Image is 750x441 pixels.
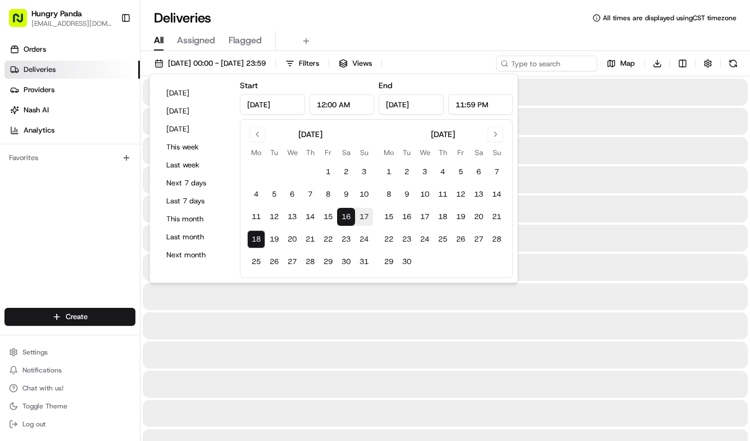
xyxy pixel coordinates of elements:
[22,402,67,411] span: Toggle Theme
[161,85,229,101] button: [DATE]
[24,107,44,128] img: 4281594248423_2fcf9dad9f2a874258b8_72.png
[452,185,470,203] button: 12
[310,94,375,115] input: Time
[337,253,355,271] button: 30
[240,80,258,90] label: Start
[488,126,503,142] button: Go to next month
[4,362,135,378] button: Notifications
[298,129,322,140] div: [DATE]
[247,185,265,203] button: 4
[22,205,31,214] img: 1736555255976-a54dd68f-1ca7-489b-9aae-adbdc363a1c4
[161,175,229,191] button: Next 7 days
[416,208,434,226] button: 17
[488,163,506,181] button: 7
[337,163,355,181] button: 2
[11,146,72,155] div: Past conversations
[301,147,319,158] th: Thursday
[161,211,229,227] button: This month
[4,380,135,396] button: Chat with us!
[24,125,54,135] span: Analytics
[470,185,488,203] button: 13
[337,208,355,226] button: 16
[283,147,301,158] th: Wednesday
[452,163,470,181] button: 5
[7,247,90,267] a: 📗Knowledge Base
[488,208,506,226] button: 21
[496,56,597,71] input: Type to search
[247,253,265,271] button: 25
[488,185,506,203] button: 14
[22,384,63,393] span: Chat with us!
[229,34,262,47] span: Flagged
[161,247,229,263] button: Next month
[4,81,140,99] a: Providers
[112,279,136,287] span: Pylon
[434,163,452,181] button: 4
[352,58,372,69] span: Views
[154,9,211,27] h1: Deliveries
[22,251,86,262] span: Knowledge Base
[4,101,140,119] a: Nash AI
[380,147,398,158] th: Monday
[355,230,373,248] button: 24
[37,174,41,183] span: •
[240,94,305,115] input: Date
[319,230,337,248] button: 22
[355,253,373,271] button: 31
[416,147,434,158] th: Wednesday
[319,163,337,181] button: 1
[452,230,470,248] button: 26
[470,208,488,226] button: 20
[448,94,513,115] input: Time
[337,185,355,203] button: 9
[4,40,140,58] a: Orders
[11,107,31,128] img: 1736555255976-a54dd68f-1ca7-489b-9aae-adbdc363a1c4
[488,147,506,158] th: Sunday
[79,278,136,287] a: Powered byPylon
[380,163,398,181] button: 1
[379,94,444,115] input: Date
[301,230,319,248] button: 21
[319,253,337,271] button: 29
[620,58,635,69] span: Map
[161,229,229,245] button: Last month
[168,58,266,69] span: [DATE] 00:00 - [DATE] 23:59
[452,147,470,158] th: Friday
[31,19,112,28] button: [EMAIL_ADDRESS][DOMAIN_NAME]
[4,61,140,79] a: Deliveries
[174,144,204,157] button: See all
[283,253,301,271] button: 27
[398,147,416,158] th: Tuesday
[337,147,355,158] th: Saturday
[265,230,283,248] button: 19
[380,208,398,226] button: 15
[66,312,88,322] span: Create
[265,253,283,271] button: 26
[380,253,398,271] button: 29
[11,252,20,261] div: 📗
[301,208,319,226] button: 14
[93,204,97,213] span: •
[22,366,62,375] span: Notifications
[43,174,70,183] span: 8月15日
[24,105,49,115] span: Nash AI
[4,308,135,326] button: Create
[398,163,416,181] button: 2
[31,8,82,19] button: Hungry Panda
[355,147,373,158] th: Sunday
[380,230,398,248] button: 22
[90,247,185,267] a: 💻API Documentation
[51,119,154,128] div: We're available if you need us!
[301,253,319,271] button: 28
[149,56,271,71] button: [DATE] 00:00 - [DATE] 23:59
[380,185,398,203] button: 8
[398,253,416,271] button: 30
[4,121,140,139] a: Analytics
[334,56,377,71] button: Views
[161,193,229,209] button: Last 7 days
[283,185,301,203] button: 6
[434,185,452,203] button: 11
[51,107,184,119] div: Start new chat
